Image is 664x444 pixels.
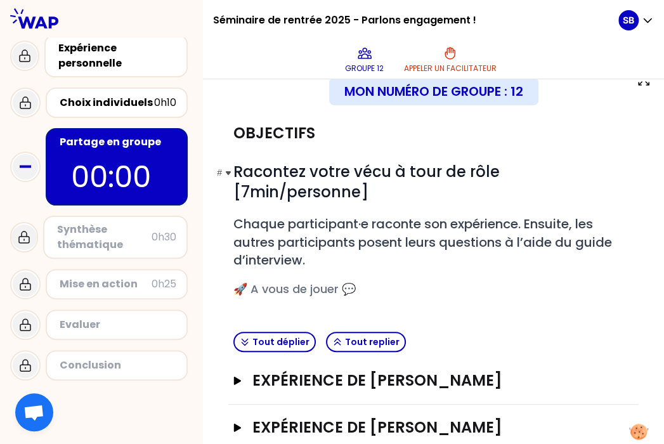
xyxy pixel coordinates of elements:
div: Evaluer [60,317,176,332]
div: Synthèse thématique [57,222,152,252]
div: 0h30 [152,230,176,245]
div: 0h10 [154,95,176,110]
button: Tout replier [326,332,406,352]
button: Expérience de [PERSON_NAME] [233,370,634,391]
span: 🚀 A vous de jouer 💬 [233,281,356,297]
button: Appeler un facilitateur [399,41,502,79]
button: SB [618,10,654,30]
h3: Expérience de [PERSON_NAME] [252,417,589,438]
h3: Expérience de [PERSON_NAME] [252,370,589,391]
h2: Objectifs [233,123,315,143]
button: Tout déplier [233,332,316,352]
button: Expérience de [PERSON_NAME] [233,417,634,438]
div: Mon numéro de groupe : 12 [329,77,538,105]
div: Expérience personnelle [58,41,176,71]
p: 00:00 [71,155,162,199]
p: Appeler un facilitateur [404,63,497,74]
p: Groupe 12 [345,63,384,74]
div: 0h25 [152,277,176,292]
div: Choix individuels [60,95,154,110]
div: Mise en action [60,277,152,292]
div: Partage en groupe [60,134,176,150]
p: SB [623,14,634,27]
button: Groupe 12 [340,41,389,79]
div: Ouvrir le chat [15,393,53,431]
span: Chaque participant·e raconte son expérience. Ensuite, les autres participants posent leurs questi... [233,215,615,269]
div: Conclusion [60,358,176,373]
span: Racontez votre vécu à tour de rôle [7min/personne] [233,161,504,202]
button: # [217,166,225,181]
